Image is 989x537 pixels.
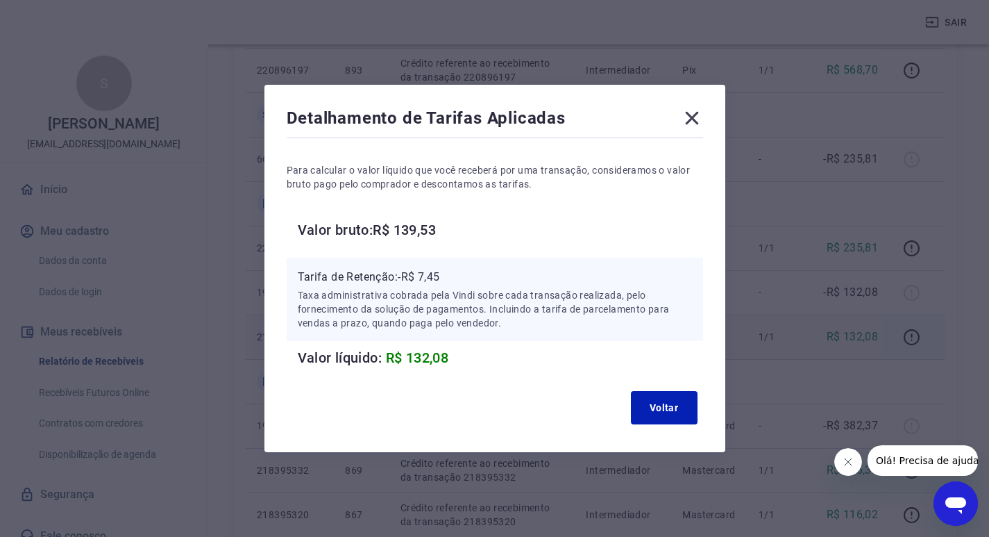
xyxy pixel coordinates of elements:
span: Olá! Precisa de ajuda? [8,10,117,21]
h6: Valor líquido: [298,347,703,369]
button: Voltar [631,391,698,424]
h6: Valor bruto: R$ 139,53 [298,219,703,241]
p: Tarifa de Retenção: -R$ 7,45 [298,269,692,286]
span: R$ 132,08 [386,349,449,366]
div: Detalhamento de Tarifas Aplicadas [287,107,703,135]
iframe: Botão para abrir a janela de mensagens [933,481,978,526]
p: Para calcular o valor líquido que você receberá por uma transação, consideramos o valor bruto pag... [287,163,703,191]
iframe: Mensagem da empresa [868,445,978,476]
p: Taxa administrativa cobrada pela Vindi sobre cada transação realizada, pelo fornecimento da soluç... [298,288,692,330]
iframe: Fechar mensagem [834,448,862,476]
